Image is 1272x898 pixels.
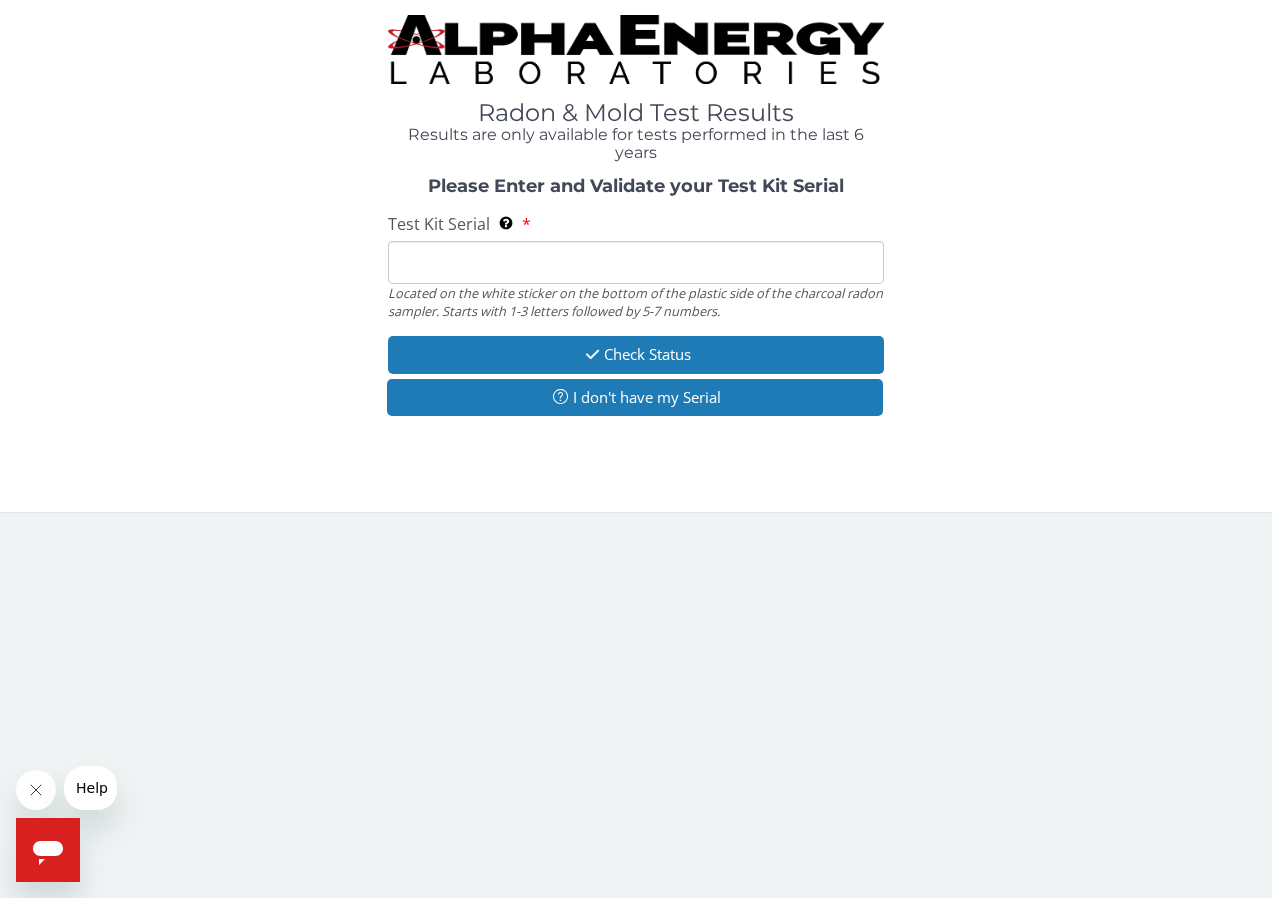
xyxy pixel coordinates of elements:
iframe: Button to launch messaging window [16,818,80,882]
h1: Radon & Mold Test Results [388,100,885,126]
iframe: Message from company [64,766,117,810]
strong: Please Enter and Validate your Test Kit Serial [428,175,844,197]
img: TightCrop.jpg [388,15,885,84]
h4: Results are only available for tests performed in the last 6 years [388,126,885,161]
button: I don't have my Serial [387,379,884,416]
button: Check Status [388,336,885,373]
div: Located on the white sticker on the bottom of the plastic side of the charcoal radon sampler. Sta... [388,284,885,321]
span: Test Kit Serial [388,213,490,235]
iframe: Close message [16,770,56,810]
